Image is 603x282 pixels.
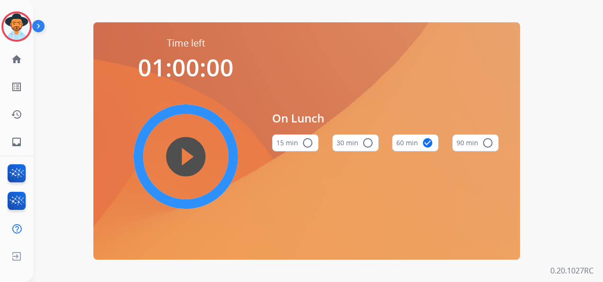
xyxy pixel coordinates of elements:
[362,137,374,149] mat-icon: radio_button_unchecked
[11,109,22,120] mat-icon: history
[11,136,22,148] mat-icon: inbox
[302,137,313,149] mat-icon: radio_button_unchecked
[332,134,379,151] button: 30 min
[3,13,30,40] img: avatar
[392,134,439,151] button: 60 min
[272,110,499,127] span: On Lunch
[272,134,319,151] button: 15 min
[422,137,433,149] mat-icon: check_circle
[482,137,493,149] mat-icon: radio_button_unchecked
[11,81,22,93] mat-icon: list_alt
[550,265,594,276] p: 0.20.1027RC
[452,134,499,151] button: 90 min
[138,51,234,84] span: 01:00:00
[11,54,22,65] mat-icon: home
[180,151,192,162] mat-icon: play_circle_filled
[167,37,205,50] span: Time left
